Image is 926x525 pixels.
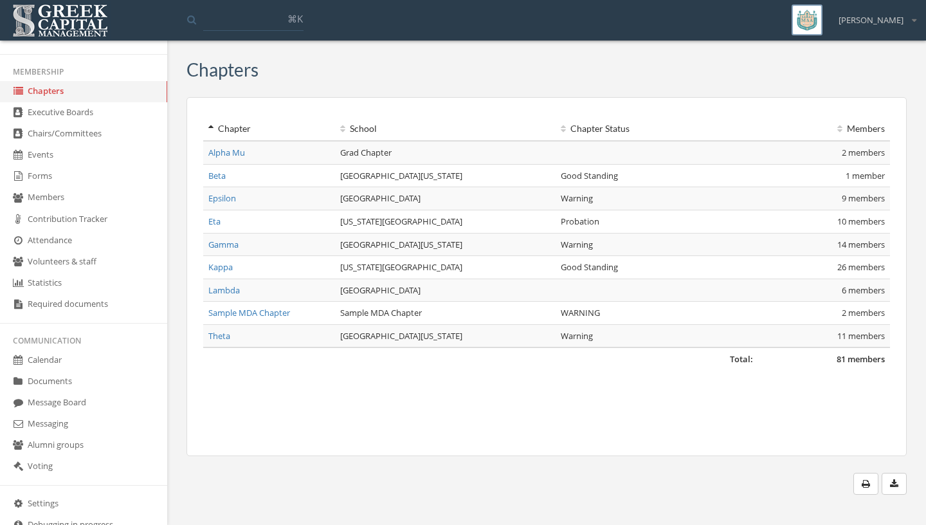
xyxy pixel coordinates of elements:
span: 2 members [842,147,885,158]
a: Gamma [208,239,239,250]
td: [US_STATE][GEOGRAPHIC_DATA] [335,210,555,233]
span: 1 member [846,170,885,181]
a: Eta [208,216,221,227]
span: 10 members [837,216,885,227]
td: [US_STATE][GEOGRAPHIC_DATA] [335,256,555,279]
a: Sample MDA Chapter [208,307,290,318]
span: [PERSON_NAME] [839,14,903,26]
span: 9 members [842,192,885,204]
td: Warning [556,324,758,347]
div: Chapter Status [561,122,753,135]
a: Kappa [208,261,233,273]
span: ⌘K [287,12,303,25]
td: [GEOGRAPHIC_DATA] [335,187,555,210]
div: School [340,122,550,135]
a: Lambda [208,284,240,296]
td: [GEOGRAPHIC_DATA][US_STATE] [335,233,555,256]
div: [PERSON_NAME] [830,5,916,26]
a: Beta [208,170,226,181]
td: [GEOGRAPHIC_DATA] [335,279,555,302]
span: 14 members [837,239,885,250]
td: Warning [556,233,758,256]
td: Good Standing [556,256,758,279]
span: 11 members [837,330,885,342]
td: Good Standing [556,164,758,187]
span: 26 members [837,261,885,273]
td: WARNING [556,302,758,325]
a: Alpha Mu [208,147,245,158]
div: Members [763,122,885,135]
td: Total: [203,347,758,371]
td: Grad Chapter [335,141,555,164]
td: [GEOGRAPHIC_DATA][US_STATE] [335,324,555,347]
td: Sample MDA Chapter [335,302,555,325]
td: Warning [556,187,758,210]
span: 2 members [842,307,885,318]
td: [GEOGRAPHIC_DATA][US_STATE] [335,164,555,187]
a: Epsilon [208,192,236,204]
a: Theta [208,330,230,342]
span: 6 members [842,284,885,296]
td: Probation [556,210,758,233]
span: 81 members [837,353,885,365]
div: Chapter [208,122,330,135]
h3: Chapters [186,60,259,80]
